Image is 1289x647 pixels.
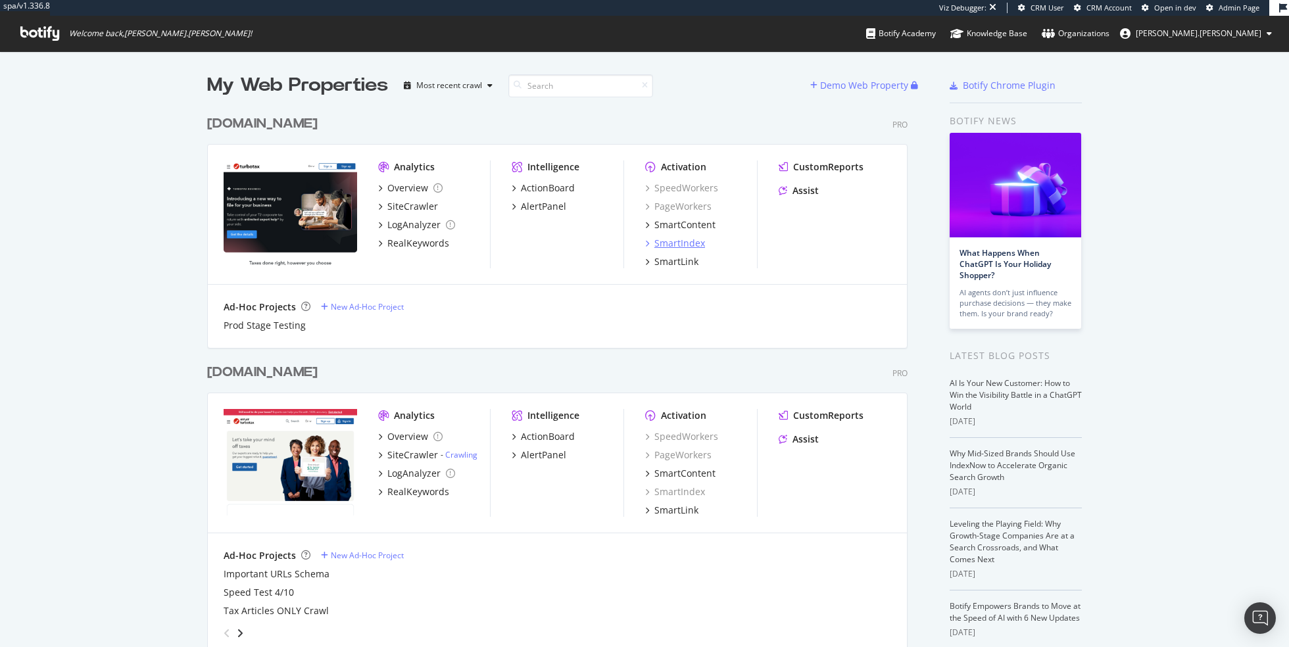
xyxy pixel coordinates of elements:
a: AlertPanel [512,448,566,462]
div: ActionBoard [521,430,575,443]
img: What Happens When ChatGPT Is Your Holiday Shopper? [950,133,1081,237]
span: ryan.flanagan [1136,28,1261,39]
a: CustomReports [779,160,863,174]
a: SmartLink [645,504,698,517]
div: Activation [661,160,706,174]
img: turbotax.intuit.com [224,409,357,515]
a: Prod Stage Testing [224,319,306,332]
img: turbotax.intuit.ca [224,160,357,267]
a: SpeedWorkers [645,181,718,195]
div: Ad-Hoc Projects [224,300,296,314]
div: Demo Web Property [820,79,908,92]
a: Overview [378,181,443,195]
a: SmartIndex [645,237,705,250]
div: Assist [792,184,819,197]
a: CustomReports [779,409,863,422]
div: Analytics [394,160,435,174]
a: Knowledge Base [950,16,1027,51]
div: RealKeywords [387,237,449,250]
div: [DOMAIN_NAME] [207,363,318,382]
div: - [441,449,477,460]
div: Overview [387,181,428,195]
div: SiteCrawler [387,200,438,213]
a: SpeedWorkers [645,430,718,443]
div: Organizations [1042,27,1109,40]
a: AlertPanel [512,200,566,213]
div: New Ad-Hoc Project [331,301,404,312]
div: My Web Properties [207,72,388,99]
a: Demo Web Property [810,80,911,91]
div: AlertPanel [521,448,566,462]
div: CustomReports [793,409,863,422]
span: CRM User [1031,3,1064,12]
a: Botify Empowers Brands to Move at the Speed of AI with 6 New Updates [950,600,1081,623]
div: Activation [661,409,706,422]
a: Leveling the Playing Field: Why Growth-Stage Companies Are at a Search Crossroads, and What Comes... [950,518,1075,565]
a: Why Mid-Sized Brands Should Use IndexNow to Accelerate Organic Search Growth [950,448,1075,483]
a: SmartIndex [645,485,705,498]
span: Open in dev [1154,3,1196,12]
div: Most recent crawl [416,82,482,89]
div: Overview [387,430,428,443]
a: SiteCrawler- Crawling [378,448,477,462]
a: Organizations [1042,16,1109,51]
a: CRM Account [1074,3,1132,13]
a: RealKeywords [378,237,449,250]
a: Tax Articles ONLY Crawl [224,604,329,617]
div: Botify Chrome Plugin [963,79,1056,92]
div: Pro [892,368,908,379]
button: [PERSON_NAME].[PERSON_NAME] [1109,23,1282,44]
a: ActionBoard [512,430,575,443]
div: CustomReports [793,160,863,174]
a: ActionBoard [512,181,575,195]
a: LogAnalyzer [378,467,455,480]
a: [DOMAIN_NAME] [207,363,323,382]
a: Assist [779,184,819,197]
a: Speed Test 4/10 [224,586,294,599]
div: Assist [792,433,819,446]
a: CRM User [1018,3,1064,13]
div: PageWorkers [645,448,712,462]
button: Demo Web Property [810,75,911,96]
div: Intelligence [527,409,579,422]
div: SiteCrawler [387,448,438,462]
a: SmartContent [645,467,716,480]
a: Botify Chrome Plugin [950,79,1056,92]
span: CRM Account [1086,3,1132,12]
div: [DOMAIN_NAME] [207,114,318,133]
div: [DATE] [950,627,1082,638]
div: LogAnalyzer [387,218,441,231]
div: [DATE] [950,486,1082,498]
div: New Ad-Hoc Project [331,550,404,561]
div: RealKeywords [387,485,449,498]
div: Analytics [394,409,435,422]
div: Botify news [950,114,1082,128]
a: AI Is Your New Customer: How to Win the Visibility Battle in a ChatGPT World [950,377,1082,412]
div: [DATE] [950,568,1082,580]
a: Important URLs Schema [224,567,329,581]
div: PageWorkers [645,200,712,213]
a: New Ad-Hoc Project [321,301,404,312]
a: New Ad-Hoc Project [321,550,404,561]
div: AlertPanel [521,200,566,213]
a: Assist [779,433,819,446]
span: Welcome back, [PERSON_NAME].[PERSON_NAME] ! [69,28,252,39]
a: RealKeywords [378,485,449,498]
div: angle-right [235,627,245,640]
div: Pro [892,119,908,130]
div: SmartContent [654,467,716,480]
a: SmartLink [645,255,698,268]
div: Botify Academy [866,27,936,40]
div: LogAnalyzer [387,467,441,480]
div: Open Intercom Messenger [1244,602,1276,634]
div: angle-left [218,623,235,644]
a: Admin Page [1206,3,1259,13]
a: Botify Academy [866,16,936,51]
div: Knowledge Base [950,27,1027,40]
a: LogAnalyzer [378,218,455,231]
